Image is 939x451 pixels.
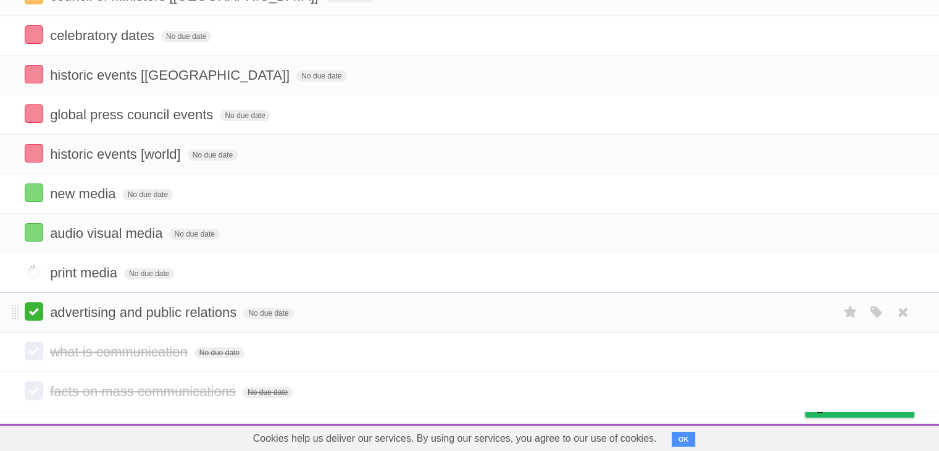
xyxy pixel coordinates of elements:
span: No due date [243,308,293,319]
label: Done [25,144,43,162]
button: OK [672,432,696,447]
span: Buy me a coffee [831,395,908,417]
span: historic events [world] [50,146,184,162]
label: Done [25,302,43,321]
label: Done [25,25,43,44]
span: No due date [123,189,173,200]
span: historic events [[GEOGRAPHIC_DATA]] [50,67,293,83]
span: No due date [243,387,293,398]
span: No due date [194,347,244,358]
span: global press council events [50,107,216,122]
span: No due date [188,150,238,161]
label: Done [25,223,43,242]
span: facts on mass communications [50,384,239,399]
span: celebratory dates [50,28,157,43]
label: Done [25,263,43,281]
span: audio visual media [50,225,165,241]
label: Done [25,342,43,360]
span: No due date [161,31,211,42]
span: No due date [124,268,174,279]
span: what is communication [50,344,191,360]
span: print media [50,265,120,280]
span: No due date [220,110,270,121]
span: advertising and public relations [50,305,240,320]
span: No due date [296,70,346,82]
label: Star task [839,302,862,322]
span: new media [50,186,119,201]
label: Done [25,183,43,202]
label: Done [25,104,43,123]
label: Done [25,65,43,83]
label: Done [25,381,43,400]
span: Cookies help us deliver our services. By using our services, you agree to our use of cookies. [241,426,669,451]
span: No due date [169,229,219,240]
